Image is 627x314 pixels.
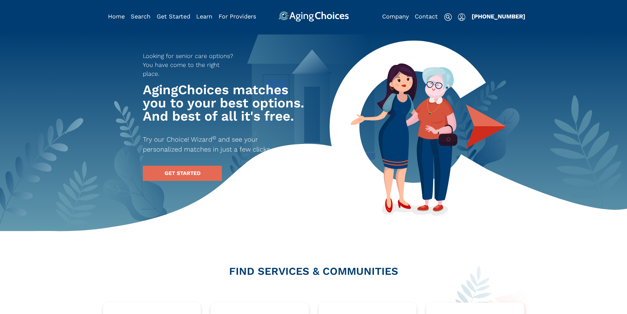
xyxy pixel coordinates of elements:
h2: FIND SERVICES & COMMUNITIES [103,266,524,276]
h1: AgingChoices matches you to your best options. And best of all it's free. [143,83,307,123]
div: Popover trigger [131,11,150,22]
div: Popover trigger [458,11,465,22]
a: Company [382,13,409,20]
a: Home [108,13,125,20]
p: Try our Choice! Wizard and see your personalized matches in just a few clicks. [143,134,296,154]
a: For Providers [219,13,256,20]
a: Learn [196,13,212,20]
p: Looking for senior care options? You have come to the right place. [143,51,238,78]
a: Contact [415,13,438,20]
img: user-icon.svg [458,13,465,21]
a: GET STARTED [143,166,222,181]
sup: © [212,135,216,141]
img: AgingChoices [278,11,349,22]
a: Search [131,13,150,20]
img: search-icon.svg [444,13,452,21]
a: [PHONE_NUMBER] [472,13,525,20]
a: Get Started [157,13,190,20]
